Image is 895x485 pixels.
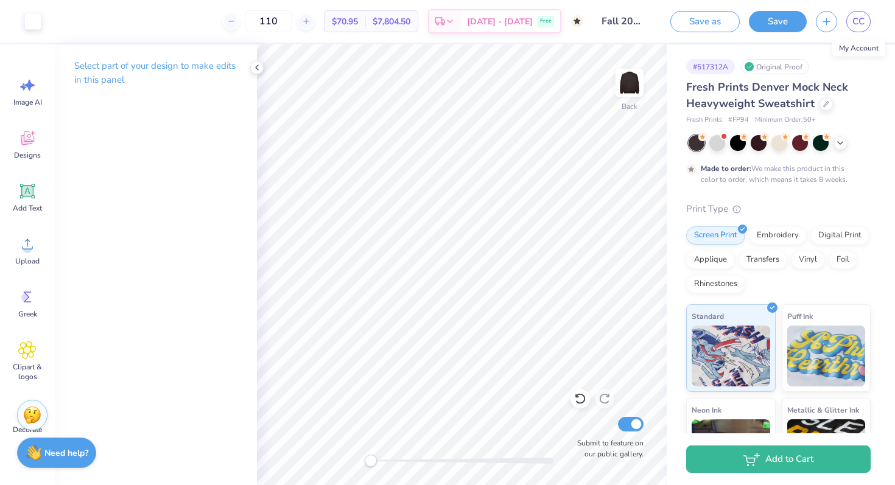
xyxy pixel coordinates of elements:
[13,203,42,213] span: Add Text
[686,226,745,245] div: Screen Print
[622,101,637,112] div: Back
[749,226,807,245] div: Embroidery
[540,17,552,26] span: Free
[701,164,751,173] strong: Made to order:
[686,80,848,111] span: Fresh Prints Denver Mock Neck Heavyweight Sweatshirt
[13,425,42,434] span: Decorate
[373,15,410,28] span: $7,804.50
[692,310,724,323] span: Standard
[701,163,851,185] div: We make this product in this color to order, which means it takes 8 weeks.
[7,362,47,382] span: Clipart & logos
[13,97,42,107] span: Image AI
[749,11,807,32] button: Save
[692,326,770,386] img: Standard
[15,256,40,266] span: Upload
[829,251,857,269] div: Foil
[739,251,787,269] div: Transfers
[592,9,652,33] input: Untitled Design
[787,419,866,480] img: Metallic & Glitter Ink
[787,403,859,416] span: Metallic & Glitter Ink
[686,445,871,473] button: Add to Cart
[741,59,809,74] div: Original Proof
[787,310,813,323] span: Puff Ink
[245,10,292,32] input: – –
[617,71,642,95] img: Back
[810,226,869,245] div: Digital Print
[686,251,735,269] div: Applique
[787,326,866,386] img: Puff Ink
[332,15,358,28] span: $70.95
[692,403,721,416] span: Neon Ink
[365,455,377,467] div: Accessibility label
[852,15,865,29] span: CC
[728,115,749,125] span: # FP94
[755,115,816,125] span: Minimum Order: 50 +
[846,11,871,32] a: CC
[686,275,745,293] div: Rhinestones
[670,11,740,32] button: Save as
[832,40,885,57] div: My Account
[14,150,41,160] span: Designs
[44,447,88,459] strong: Need help?
[18,309,37,319] span: Greek
[791,251,825,269] div: Vinyl
[467,15,533,28] span: [DATE] - [DATE]
[74,59,237,87] p: Select part of your design to make edits in this panel
[686,115,722,125] span: Fresh Prints
[692,419,770,480] img: Neon Ink
[686,202,871,216] div: Print Type
[570,438,644,459] label: Submit to feature on our public gallery.
[686,59,735,74] div: # 517312A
